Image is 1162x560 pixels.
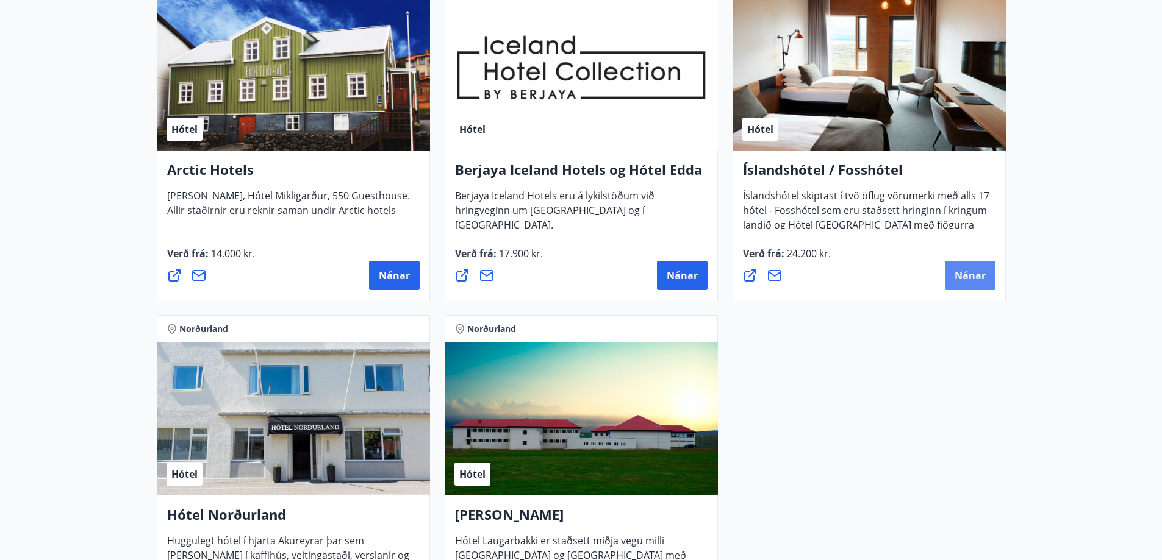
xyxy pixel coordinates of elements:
[179,323,228,335] span: Norðurland
[167,189,410,227] span: [PERSON_NAME], Hótel Mikligarður, 550 Guesthouse. Allir staðirnir eru reknir saman undir Arctic h...
[955,269,986,282] span: Nánar
[784,247,831,260] span: 24.200 kr.
[171,467,198,481] span: Hótel
[743,189,989,256] span: Íslandshótel skiptast í tvö öflug vörumerki með alls 17 hótel - Fosshótel sem eru staðsett hringi...
[171,122,198,136] span: Hótel
[455,189,655,241] span: Berjaya Iceland Hotels eru á lykilstöðum við hringveginn um [GEOGRAPHIC_DATA] og í [GEOGRAPHIC_DA...
[667,269,698,282] span: Nánar
[167,247,255,270] span: Verð frá :
[747,122,773,136] span: Hótel
[167,160,420,188] h4: Arctic Hotels
[455,505,708,533] h4: [PERSON_NAME]
[743,160,995,188] h4: Íslandshótel / Fosshótel
[209,247,255,260] span: 14.000 kr.
[459,122,486,136] span: Hótel
[459,467,486,481] span: Hótel
[945,261,995,290] button: Nánar
[467,323,516,335] span: Norðurland
[657,261,708,290] button: Nánar
[743,247,831,270] span: Verð frá :
[455,247,543,270] span: Verð frá :
[497,247,543,260] span: 17.900 kr.
[167,505,420,533] h4: Hótel Norðurland
[369,261,420,290] button: Nánar
[379,269,410,282] span: Nánar
[455,160,708,188] h4: Berjaya Iceland Hotels og Hótel Edda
